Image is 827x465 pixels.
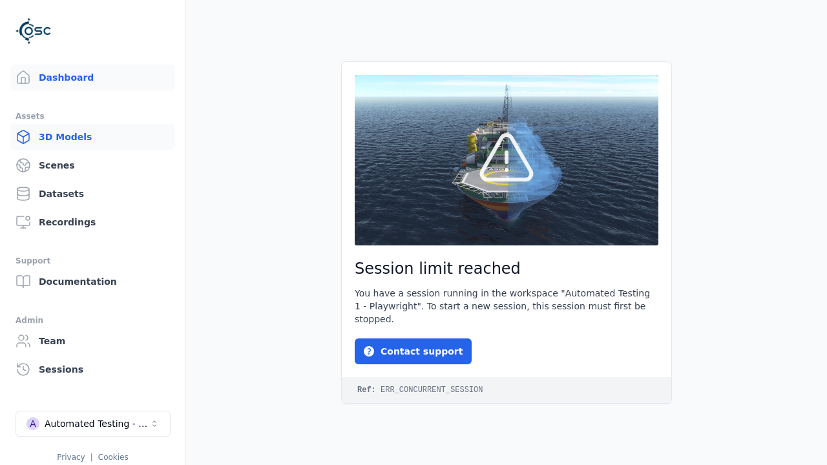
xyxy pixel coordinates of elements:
[16,253,170,269] div: Support
[10,356,175,382] a: Sessions
[342,377,671,403] code: ERR_CONCURRENT_SESSION
[57,453,85,462] a: Privacy
[16,411,171,437] button: Select a workspace
[16,13,52,49] img: Logo
[10,65,175,90] a: Dashboard
[357,386,376,395] strong: Ref:
[26,417,39,430] div: A
[10,124,175,150] a: 3D Models
[10,269,175,294] a: Documentation
[90,453,93,462] span: |
[10,328,175,354] a: Team
[16,313,170,328] div: Admin
[10,209,175,235] a: Recordings
[355,258,658,279] h2: Session limit reached
[16,108,170,124] div: Assets
[45,417,149,430] div: Automated Testing - Playwright
[355,287,658,325] div: You have a session running in the workspace "Automated Testing 1 - Playwright". To start a new se...
[10,152,175,178] a: Scenes
[98,453,129,462] a: Cookies
[10,181,175,207] a: Datasets
[355,338,472,364] button: Contact support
